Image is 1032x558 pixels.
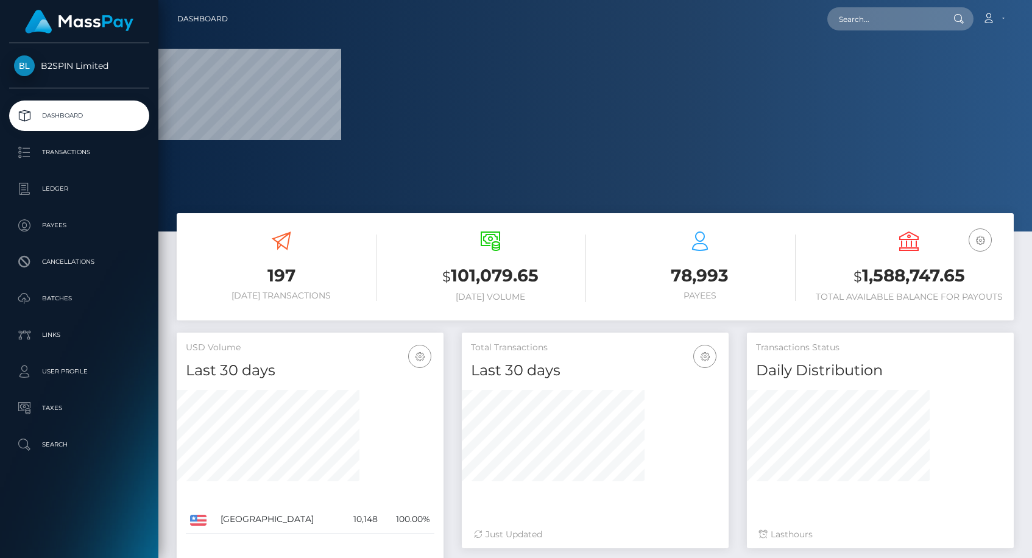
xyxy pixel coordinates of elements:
[14,55,35,76] img: B2SPIN Limited
[474,528,716,541] div: Just Updated
[14,326,144,344] p: Links
[756,342,1005,354] h5: Transactions Status
[186,360,434,381] h4: Last 30 days
[25,10,133,34] img: MassPay Logo
[14,180,144,198] p: Ledger
[395,264,587,289] h3: 101,079.65
[186,342,434,354] h5: USD Volume
[9,174,149,204] a: Ledger
[854,268,862,285] small: $
[759,528,1002,541] div: Last hours
[342,506,382,534] td: 10,148
[14,143,144,161] p: Transactions
[14,399,144,417] p: Taxes
[9,137,149,168] a: Transactions
[827,7,942,30] input: Search...
[14,216,144,235] p: Payees
[186,291,377,301] h6: [DATE] Transactions
[471,360,719,381] h4: Last 30 days
[9,320,149,350] a: Links
[814,264,1005,289] h3: 1,588,747.65
[14,436,144,454] p: Search
[14,253,144,271] p: Cancellations
[9,393,149,423] a: Taxes
[9,101,149,131] a: Dashboard
[177,6,228,32] a: Dashboard
[756,360,1005,381] h4: Daily Distribution
[382,506,434,534] td: 100.00%
[9,429,149,460] a: Search
[9,283,149,314] a: Batches
[471,342,719,354] h5: Total Transactions
[442,268,451,285] small: $
[9,247,149,277] a: Cancellations
[186,264,377,288] h3: 197
[14,289,144,308] p: Batches
[604,291,796,301] h6: Payees
[190,515,207,526] img: US.png
[9,210,149,241] a: Payees
[14,107,144,125] p: Dashboard
[9,60,149,71] span: B2SPIN Limited
[14,362,144,381] p: User Profile
[9,356,149,387] a: User Profile
[395,292,587,302] h6: [DATE] Volume
[604,264,796,288] h3: 78,993
[814,292,1005,302] h6: Total Available Balance for Payouts
[216,506,341,534] td: [GEOGRAPHIC_DATA]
